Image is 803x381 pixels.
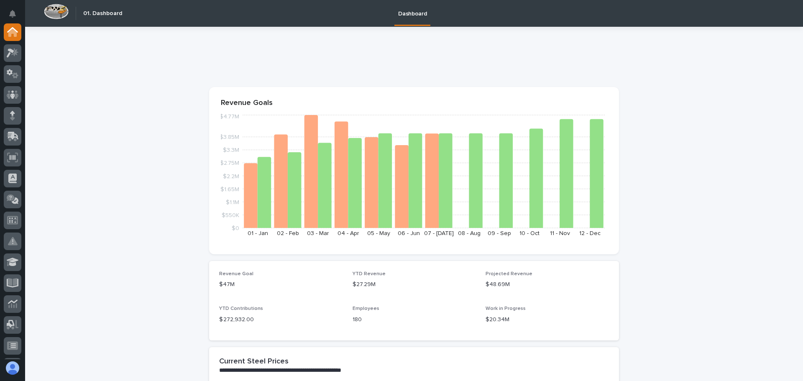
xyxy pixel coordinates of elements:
span: Revenue Goal [219,271,253,276]
tspan: $0 [232,225,239,231]
text: 01 - Jan [248,230,268,236]
span: YTD Revenue [353,271,386,276]
text: 11 - Nov [550,230,570,236]
button: Notifications [4,5,21,23]
text: 03 - Mar [307,230,329,236]
h2: 01. Dashboard [83,10,122,17]
text: 12 - Dec [579,230,601,236]
button: users-avatar [4,359,21,377]
span: Projected Revenue [486,271,532,276]
text: 02 - Feb [277,230,299,236]
img: Workspace Logo [44,4,69,19]
span: YTD Contributions [219,306,263,311]
tspan: $1.65M [220,186,239,192]
tspan: $550K [222,212,239,218]
text: 06 - Jun [398,230,420,236]
p: Revenue Goals [221,99,607,108]
p: $20.34M [486,315,609,324]
text: 05 - May [367,230,390,236]
text: 10 - Oct [519,230,540,236]
text: 04 - Apr [338,230,359,236]
span: Work in Progress [486,306,526,311]
text: 09 - Sep [488,230,511,236]
p: $ 272,932.00 [219,315,343,324]
p: $48.69M [486,280,609,289]
tspan: $4.77M [220,114,239,120]
h2: Current Steel Prices [219,357,289,366]
text: 08 - Aug [458,230,481,236]
p: 180 [353,315,476,324]
tspan: $3.85M [220,134,239,140]
tspan: $3.3M [223,147,239,153]
div: Notifications [10,10,21,23]
span: Employees [353,306,379,311]
text: 07 - [DATE] [424,230,454,236]
p: $47M [219,280,343,289]
tspan: $1.1M [226,199,239,205]
tspan: $2.2M [223,173,239,179]
p: $27.29M [353,280,476,289]
tspan: $2.75M [220,160,239,166]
